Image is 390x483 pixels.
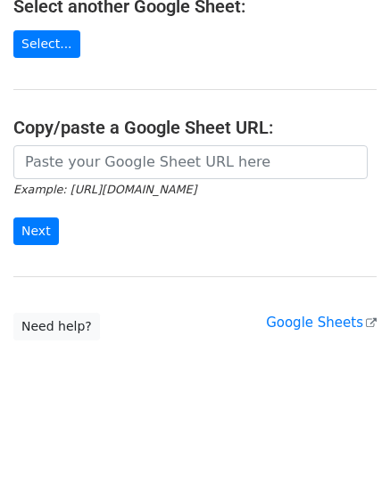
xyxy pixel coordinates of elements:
[13,145,368,179] input: Paste your Google Sheet URL here
[13,313,100,340] a: Need help?
[266,315,377,331] a: Google Sheets
[301,397,390,483] div: Widget de chat
[301,397,390,483] iframe: Chat Widget
[13,30,80,58] a: Select...
[13,117,377,138] h4: Copy/paste a Google Sheet URL:
[13,217,59,245] input: Next
[13,183,196,196] small: Example: [URL][DOMAIN_NAME]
